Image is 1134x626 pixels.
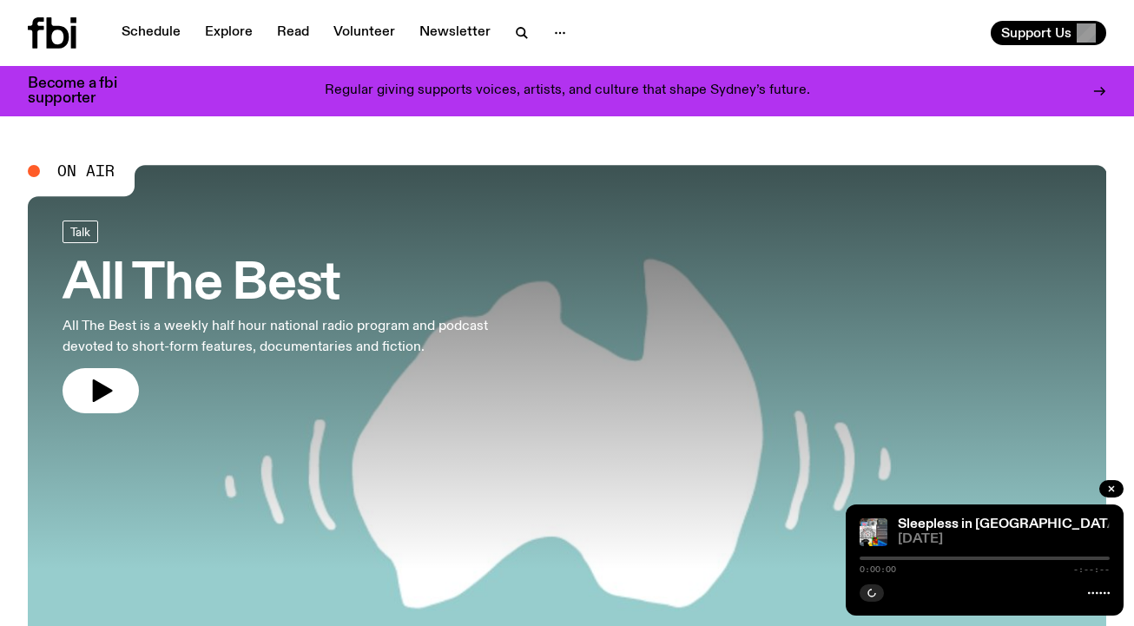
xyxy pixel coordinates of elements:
[323,21,405,45] a: Volunteer
[860,518,887,546] img: A collage of images, diagrams and memes, generally giving the vibe of singing/computer
[63,221,98,243] a: Talk
[194,21,263,45] a: Explore
[111,21,191,45] a: Schedule
[57,163,115,179] span: On Air
[898,533,1110,546] span: [DATE]
[325,83,810,99] p: Regular giving supports voices, artists, and culture that shape Sydney’s future.
[267,21,320,45] a: Read
[1001,25,1071,41] span: Support Us
[1073,565,1110,574] span: -:--:--
[63,316,507,358] p: All The Best is a weekly half hour national radio program and podcast devoted to short-form featu...
[860,565,896,574] span: 0:00:00
[991,21,1106,45] button: Support Us
[63,221,507,413] a: All The BestAll The Best is a weekly half hour national radio program and podcast devoted to shor...
[70,225,90,238] span: Talk
[63,260,507,309] h3: All The Best
[28,76,139,106] h3: Become a fbi supporter
[409,21,501,45] a: Newsletter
